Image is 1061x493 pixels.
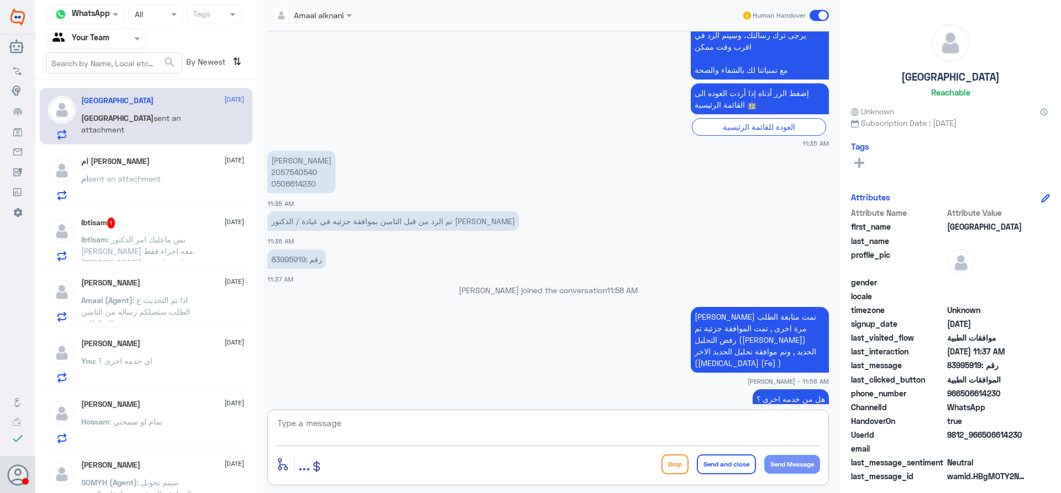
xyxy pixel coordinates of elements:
img: defaultAdmin.png [48,400,76,427]
span: null [947,290,1027,302]
i: ⇅ [233,52,241,71]
p: 8/9/2025, 11:35 AM [691,83,829,114]
span: UserId [851,429,945,441]
span: الموافقات الطبية [947,374,1027,385]
div: Tags [191,8,211,22]
span: ChannelId [851,401,945,413]
img: defaultAdmin.png [947,249,975,277]
span: 9812_966506614230 [947,429,1027,441]
span: رقم :83995919 [947,359,1027,371]
h5: Salman [81,339,140,348]
span: : اذا تم التحديث ع الطلب ستصلكم رساله من التامين بحالة الطلب [81,295,190,328]
span: : تمام لو سمحتي [109,417,162,426]
span: timezone [851,304,945,316]
span: [DATE] [224,217,244,227]
span: ام [81,174,88,183]
span: [DATE] [224,155,244,165]
img: whatsapp.png [52,6,69,23]
span: last_message_sentiment [851,457,945,468]
h5: fayza alonazi [81,278,140,288]
span: Attribute Name [851,207,945,219]
h5: Abdelraouf Alremawi [81,460,140,470]
span: wamid.HBgMOTY2NTA2NjE0MjMwFQIAEhgUM0EyRkMzQTAxMDNGRjEwNjg0RTkA [947,470,1027,482]
span: Attribute Value [947,207,1027,219]
h5: Hossam Eljbaly [81,400,140,409]
img: defaultAdmin.png [48,96,76,124]
span: first_name [851,221,945,232]
img: defaultAdmin.png [48,218,76,245]
span: SOMYH (Agent) [81,478,137,487]
span: last_message [851,359,945,371]
h6: Reachable [931,87,970,97]
span: [DATE] [224,459,244,469]
p: 8/9/2025, 11:36 AM [267,211,519,231]
span: You [81,356,94,365]
span: last_message_id [851,470,945,482]
p: 8/9/2025, 11:37 AM [267,250,326,269]
h5: ام محمد [81,157,150,166]
span: Subscription Date : [DATE] [851,117,1050,129]
button: ... [298,452,310,476]
span: last_clicked_button [851,374,945,385]
h5: Riyadh [81,96,154,105]
span: null [947,277,1027,288]
img: defaultAdmin.png [932,24,969,62]
span: signup_date [851,318,945,330]
h5: Ibtisam [81,218,115,229]
span: last_interaction [851,346,945,357]
span: Human Handover [753,10,806,20]
span: 2025-08-23T10:45:12.876Z [947,318,1027,330]
span: [DATE] [224,94,244,104]
img: yourTeam.svg [52,30,69,47]
span: Amaal (Agent) [81,295,133,305]
p: 8/9/2025, 11:58 AM [691,307,829,373]
span: HandoverOn [851,415,945,427]
h6: Tags [851,141,869,151]
span: 0 [947,457,1027,468]
span: ... [298,454,310,474]
i: check [11,432,24,445]
p: [PERSON_NAME] joined the conversation [267,284,829,296]
img: defaultAdmin.png [48,157,76,184]
span: [PERSON_NAME] - 11:58 AM [748,377,829,386]
p: 8/9/2025, 11:58 AM [753,389,829,409]
span: [DATE] [224,398,244,408]
span: By Newest [182,52,228,75]
button: Send Message [764,455,820,474]
span: : بس ماعليك امر الدكتور [PERSON_NAME] معه اجراء فقط [PERSON_NAME] وحولني هل هذي المشكلة [PERSON_N... [81,235,196,290]
span: Hossam [81,417,109,426]
span: 11:58 AM [607,285,638,295]
span: last_name [851,235,945,247]
button: Send and close [697,454,756,474]
span: [DATE] [224,277,244,287]
button: search [163,54,176,72]
p: 8/9/2025, 11:35 AM [267,151,335,193]
span: Ibtisam [81,235,107,244]
span: last_visited_flow [851,332,945,343]
div: العودة للقائمة الرئيسية [692,118,826,135]
img: defaultAdmin.png [48,460,76,488]
span: [GEOGRAPHIC_DATA] [81,113,154,123]
span: 2 [947,401,1027,413]
span: email [851,443,945,454]
span: 966506614230 [947,388,1027,399]
img: defaultAdmin.png [48,339,76,367]
span: 2025-09-08T08:37:20.342Z [947,346,1027,357]
span: [DATE] [224,337,244,347]
span: Unknown [851,105,894,117]
span: sent an attachment [88,174,161,183]
span: Unknown [947,304,1027,316]
span: phone_number [851,388,945,399]
span: 11:36 AM [267,237,294,245]
span: gender [851,277,945,288]
img: Widebot Logo [10,8,25,26]
span: profile_pic [851,249,945,274]
span: locale [851,290,945,302]
span: : اي خدمه اخرى ؟ [94,356,153,365]
span: null [947,443,1027,454]
span: 1 [107,218,115,229]
span: 11:35 AM [267,200,294,207]
span: موافقات الطبية [947,332,1027,343]
h5: [GEOGRAPHIC_DATA] [901,71,1000,83]
span: 11:37 AM [267,275,293,283]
